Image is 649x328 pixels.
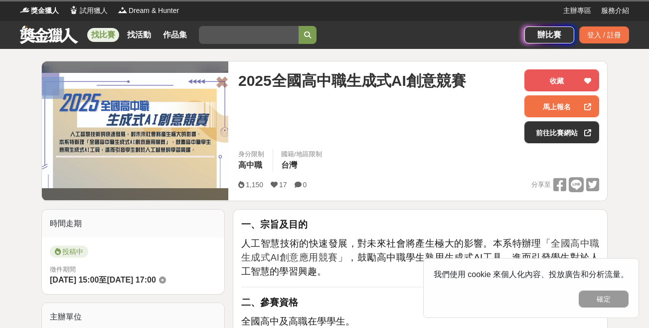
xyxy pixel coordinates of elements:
[241,219,308,230] strong: 一、宗旨及目的
[241,316,355,327] span: 全國高中及高職在學學生。
[87,28,119,42] a: 找比賽
[241,238,551,249] span: 人工智慧技術的快速發展，對未來社會將產生極大的影響。本系特辦理「
[50,266,76,273] span: 徵件期間
[524,121,599,143] a: 前往比賽網站
[524,69,599,91] button: 收藏
[579,291,629,308] button: 確定
[281,161,297,169] span: 台灣
[241,238,599,263] span: 全國高中職生成式AI創意應用競賽
[42,73,228,188] img: Cover Image
[246,181,263,189] span: 1,150
[118,5,128,15] img: Logo
[20,5,30,15] img: Logo
[601,5,629,16] a: 服務介紹
[238,149,265,159] div: 身分限制
[531,177,551,192] span: 分享至
[563,5,591,16] a: 主辦專區
[434,270,629,279] span: 我們使用 cookie 來個人化內容、投放廣告和分析流量。
[281,149,322,159] div: 國籍/地區限制
[159,28,191,42] a: 作品集
[303,181,307,189] span: 0
[118,5,179,16] a: LogoDream & Hunter
[80,5,108,16] span: 試用獵人
[524,95,599,117] a: 馬上報名
[107,276,156,284] span: [DATE] 17:00
[31,5,59,16] span: 獎金獵人
[50,276,99,284] span: [DATE] 15:00
[50,246,88,258] span: 投稿中
[238,161,262,169] span: 高中職
[20,5,59,16] a: Logo獎金獵人
[69,5,79,15] img: Logo
[69,5,108,16] a: Logo試用獵人
[524,26,574,43] a: 辦比賽
[579,26,629,43] div: 登入 / 註冊
[42,210,224,238] div: 時間走期
[241,297,298,308] strong: 二、參賽資格
[238,69,466,92] span: 2025全國高中職生成式AI創意競賽
[279,181,287,189] span: 17
[123,28,155,42] a: 找活動
[129,5,179,16] span: Dream & Hunter
[241,252,599,277] span: 」，鼓勵高中職學生熟用生成式AI工具，進而引發學生對於人工智慧的學習興趣。
[99,276,107,284] span: 至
